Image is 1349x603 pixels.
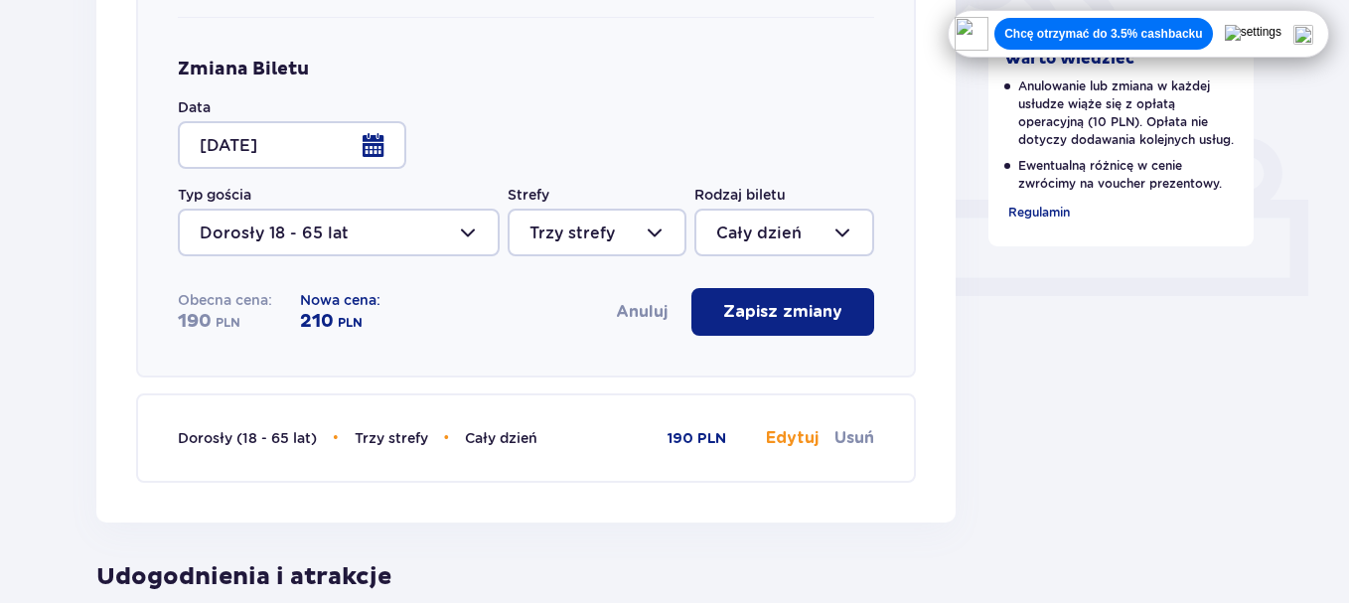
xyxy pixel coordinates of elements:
p: Obecna cena: [178,290,272,310]
span: Dorosły (18 - 65 lat) [178,430,317,446]
p: Warto wiedzieć [1004,48,1134,70]
p: Anulowanie lub zmiana w każdej usłudze wiąże się z opłatą operacyjną (10 PLN). Opłata nie dotyczy... [1004,77,1239,149]
h4: Zmiana Biletu [178,58,309,81]
label: Strefy [508,185,549,205]
span: • [444,428,450,448]
span: 210 [300,310,334,334]
span: Regulamin [1008,205,1070,220]
label: Data [178,97,211,117]
p: Zapisz zmiany [723,301,842,323]
span: • [333,428,339,448]
span: Cały dzień [465,430,537,446]
span: PLN [216,314,240,332]
p: Ewentualną różnicę w cenie zwrócimy na voucher prezentowy. [1004,157,1239,193]
p: 190 PLN [668,429,726,449]
button: Usuń [834,427,874,449]
label: Typ gościa [178,185,251,205]
span: 190 [178,310,212,334]
label: Rodzaj biletu [694,185,786,205]
button: Edytuj [766,427,819,449]
span: Trzy strefy [355,430,428,446]
p: Nowa cena: [300,290,380,310]
a: Regulamin [1004,201,1070,223]
button: Zapisz zmiany [691,288,874,336]
span: PLN [338,314,363,332]
button: Anuluj [616,301,668,323]
p: Udogodnienia i atrakcje [96,546,956,592]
